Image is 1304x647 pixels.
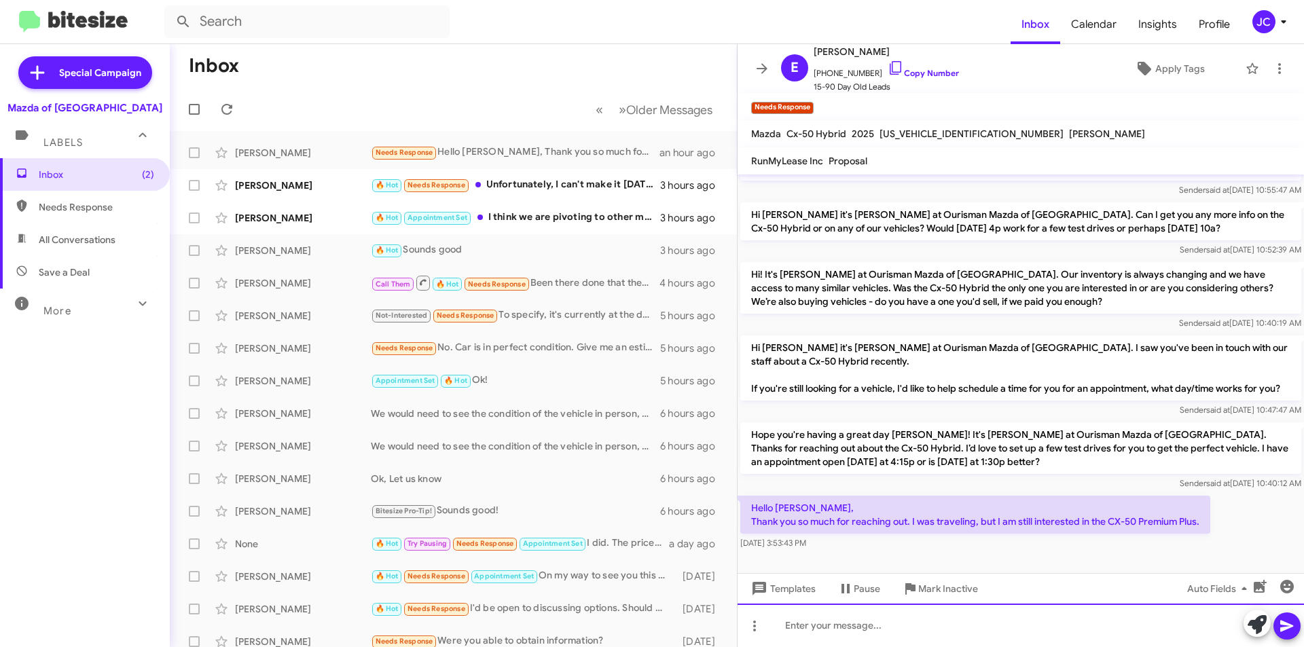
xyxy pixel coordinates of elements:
div: [DATE] [676,570,726,583]
button: Mark Inactive [891,576,989,601]
span: 🔥 Hot [376,604,399,613]
span: (2) [142,168,154,181]
a: Copy Number [888,68,959,78]
span: 🔥 Hot [376,246,399,255]
div: I think we are pivoting to other makes. [371,210,660,225]
span: 15-90 Day Old Leads [814,80,959,94]
div: [PERSON_NAME] [235,504,371,518]
a: Calendar [1060,5,1127,44]
p: Hi! It's [PERSON_NAME] at Ourisman Mazda of [GEOGRAPHIC_DATA]. Our inventory is always changing a... [740,262,1301,314]
p: Hope you're having a great day [PERSON_NAME]! It's [PERSON_NAME] at Ourisman Mazda of [GEOGRAPHIC... [740,422,1301,474]
p: Hi [PERSON_NAME] it's [PERSON_NAME] at Ourisman Mazda of [GEOGRAPHIC_DATA]. I saw you've been in ... [740,335,1301,401]
a: Profile [1188,5,1241,44]
div: I'd be open to discussing options. Should we arrange a time for me to come in? [371,601,676,616]
div: JC [1252,10,1275,33]
span: Needs Response [376,637,433,646]
span: Auto Fields [1187,576,1252,601]
span: Special Campaign [59,66,141,79]
div: 5 hours ago [660,341,726,355]
span: Appointment Set [523,539,583,548]
div: [PERSON_NAME] [235,407,371,420]
button: Templates [738,576,827,601]
span: Appointment Set [407,213,467,222]
a: Inbox [1011,5,1060,44]
span: 🔥 Hot [376,539,399,548]
span: » [619,101,626,118]
span: Pause [854,576,880,601]
span: Needs Response [407,181,465,189]
span: E [791,57,799,79]
span: Save a Deal [39,265,90,279]
div: 6 hours ago [660,439,726,453]
span: Call Them [376,280,411,289]
div: I did. The price was lower than I had hoped. If I were to sell I would need a car and if I sold I... [371,536,669,551]
span: Apply Tags [1155,56,1205,81]
div: [PERSON_NAME] [235,439,371,453]
div: 6 hours ago [660,407,726,420]
div: [PERSON_NAME] [235,570,371,583]
div: [PERSON_NAME] [235,602,371,616]
span: More [43,305,71,317]
div: Mazda of [GEOGRAPHIC_DATA] [7,101,162,115]
span: 🔥 Hot [376,181,399,189]
span: 🔥 Hot [444,376,467,385]
button: Previous [587,96,611,124]
div: 6 hours ago [660,472,726,485]
span: [DATE] 3:53:43 PM [740,538,806,548]
div: [PERSON_NAME] [235,276,371,290]
div: Been there done that they couldn't even diagnose the issue [371,274,659,291]
span: Needs Response [437,311,494,320]
span: Mazda [751,128,781,140]
div: [PERSON_NAME] [235,472,371,485]
button: Next [611,96,721,124]
div: 3 hours ago [660,179,726,192]
span: Sender [DATE] 10:40:19 AM [1179,318,1301,328]
span: [PERSON_NAME] [1069,128,1145,140]
span: All Conversations [39,233,115,246]
button: Auto Fields [1176,576,1263,601]
div: 6 hours ago [660,504,726,518]
div: 5 hours ago [660,374,726,388]
button: Pause [827,576,891,601]
div: [PERSON_NAME] [235,244,371,257]
div: [PERSON_NAME] [235,179,371,192]
div: an hour ago [659,146,726,160]
span: said at [1206,185,1229,195]
div: 5 hours ago [660,309,726,322]
small: Needs Response [751,102,814,114]
p: Hello [PERSON_NAME], Thank you so much for reaching out. I was traveling, but I am still interest... [740,496,1210,534]
span: [PHONE_NUMBER] [814,60,959,80]
span: Try Pausing [407,539,447,548]
a: Special Campaign [18,56,152,89]
div: [PERSON_NAME] [235,211,371,225]
div: Sounds good! [371,503,660,519]
input: Search [164,5,450,38]
span: Labels [43,136,83,149]
span: Needs Response [407,604,465,613]
span: Sender [DATE] 10:52:39 AM [1180,244,1301,255]
span: Not-Interested [376,311,428,320]
span: Proposal [829,155,867,167]
div: Sounds good [371,242,660,258]
span: Sender [DATE] 10:55:47 AM [1179,185,1301,195]
div: Ok, Let us know [371,472,660,485]
span: Bitesize Pro-Tip! [376,506,432,515]
span: Older Messages [626,103,712,117]
div: Unfortunately, I can't make it [DATE]. However, I can give you the car info and you can give me a... [371,177,660,193]
div: On my way to see you this morning... [371,568,676,584]
span: Sender [DATE] 10:40:12 AM [1180,478,1301,488]
span: Cx-50 Hybrid [786,128,846,140]
span: « [596,101,603,118]
div: No. Car is in perfect condition. Give me an estimate. I won’t hold you to it, but I also won’t wa... [371,340,660,356]
h1: Inbox [189,55,239,77]
span: Needs Response [376,148,433,157]
div: None [235,537,371,551]
div: a day ago [669,537,726,551]
span: Needs Response [39,200,154,214]
span: [US_VEHICLE_IDENTIFICATION_NUMBER] [880,128,1064,140]
span: Needs Response [376,344,433,352]
span: 🔥 Hot [376,213,399,222]
div: 3 hours ago [660,244,726,257]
